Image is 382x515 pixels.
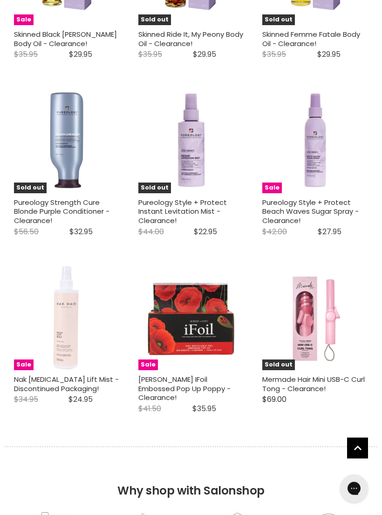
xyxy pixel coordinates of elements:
img: Pureology Style + Protect Instant Levitation Mist - Clearance! [138,88,244,193]
a: Mermade Hair Mini USB-C Curl Tong - Clearance! [262,374,365,393]
span: $41.50 [138,403,161,414]
span: $34.95 [14,394,38,405]
span: $24.95 [68,394,93,405]
img: Pureology Style + Protect Beach Waves Sugar Spray - Clearance! [262,88,368,193]
img: Nak Hair Root Lift Mist - Discontinued Packaging! [14,264,120,370]
span: $69.00 [262,394,286,405]
span: $32.95 [69,226,93,237]
a: Skinned Femme Fatale Body Oil - Clearance! [262,29,360,48]
a: Skinned Ride It, My Peony Body Oil - Clearance! [138,29,243,48]
span: Sold out [262,14,295,25]
a: Nak [MEDICAL_DATA] Lift Mist - Discontinued Packaging! [14,374,119,393]
span: Sale [14,359,34,370]
span: $29.95 [193,49,216,60]
span: $35.95 [14,49,38,60]
span: Sale [14,14,34,25]
span: $29.95 [69,49,92,60]
span: $27.95 [318,226,341,237]
a: Mermade Hair Mini USB-C Curl Tong - Clearance! Mermade Hair Mini USB-C Curl Tong - Clearance! Sol... [262,264,368,370]
h2: Why shop with Salonshop [5,447,377,511]
span: Sold out [14,183,47,193]
a: Pureology Style + Protect Instant Levitation Mist - Clearance! [138,197,227,225]
span: $22.95 [194,226,217,237]
a: Back to top [347,438,368,459]
a: Nak Hair Root Lift Mist - Discontinued Packaging! Sale [14,264,120,370]
span: $44.00 [138,226,164,237]
span: $56.50 [14,226,39,237]
a: Pureology Strength Cure Blonde Purple Conditioner - Clearance! [14,197,109,225]
img: Robert De Soto IFoil Embossed Pop Up Poppy - Clearance! [138,264,244,370]
img: Mermade Hair Mini USB-C Curl Tong - Clearance! [262,264,368,370]
span: Sale [262,183,282,193]
a: Robert De Soto IFoil Embossed Pop Up Poppy - Clearance! Robert De Soto IFoil Embossed Pop Up Popp... [138,264,244,370]
a: Pureology Style + Protect Beach Waves Sugar Spray - Clearance! Sale [262,88,368,193]
span: $29.95 [317,49,341,60]
span: $42.00 [262,226,287,237]
span: Sold out [138,14,171,25]
span: Sale [138,359,158,370]
span: Sold out [138,183,171,193]
span: $35.95 [192,403,216,414]
a: [PERSON_NAME] IFoil Embossed Pop Up Poppy - Clearance! [138,374,231,402]
a: Pureology Style + Protect Beach Waves Sugar Spray - Clearance! [262,197,359,225]
a: Skinned Black [PERSON_NAME] Body Oil - Clearance! [14,29,117,48]
a: Pureology Style + Protect Instant Levitation Mist - Clearance! Sold out [138,88,244,193]
iframe: Gorgias live chat messenger [335,471,373,506]
span: $35.95 [138,49,162,60]
img: Pureology Strength Cure Blonde Purple Conditioner - Clearance! [14,88,120,193]
span: $35.95 [262,49,286,60]
a: Pureology Strength Cure Blonde Purple Conditioner - Clearance! Sold out [14,88,120,193]
span: Back to top [347,438,368,462]
span: Sold out [262,359,295,370]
